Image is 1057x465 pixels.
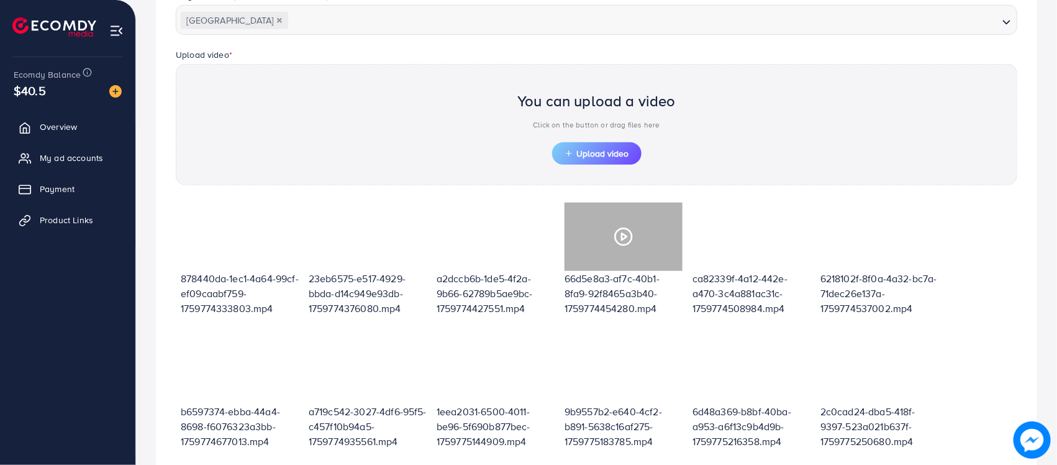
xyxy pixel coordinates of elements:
button: Deselect Pakistan [276,17,283,24]
a: Overview [9,114,126,139]
p: 878440da-1ec1-4a64-99cf-ef09caabf759-1759774333803.mp4 [181,271,299,316]
h2: You can upload a video [517,92,676,110]
a: Product Links [9,208,126,233]
img: image [1014,421,1051,459]
p: 6d48a369-b8bf-40ba-a953-a6f13c9b4d9b-1759775216358.mp4 [692,404,810,449]
span: My ad accounts [40,152,103,164]
p: 66d5e8a3-af7c-40b1-8fa9-92f8465a3b40-1759774454280.mp4 [565,271,683,316]
img: image [109,85,122,98]
p: 23eb6575-e517-4929-bbda-d14c949e93db-1759774376080.mp4 [309,271,427,316]
span: Payment [40,183,75,195]
span: Overview [40,121,77,133]
a: Payment [9,177,126,201]
p: a719c542-3027-4df6-95f5-c457f10b94a5-1759774935561.mp4 [309,404,427,449]
p: 1eea2031-6500-4011-be96-5f690b877bec-1759775144909.mp4 [437,404,555,449]
a: My ad accounts [9,145,126,170]
p: 2c0cad24-dba5-418f-9397-523a021b637f-1759775250680.mp4 [820,404,938,449]
p: ca82339f-4a12-442e-a470-3c4a881ac31c-1759774508984.mp4 [692,271,810,316]
label: Upload video [176,48,232,61]
p: a2dccb6b-1de5-4f2a-9b66-62789b5ae9bc-1759774427551.mp4 [437,271,555,316]
p: 9b9557b2-e640-4cf2-b891-5638c16af275-1759775183785.mp4 [565,404,683,449]
p: b6597374-ebba-44a4-8698-f6076323a3bb-1759774677013.mp4 [181,404,299,449]
span: [GEOGRAPHIC_DATA] [181,12,288,29]
img: menu [109,24,124,38]
input: Search for option [289,11,997,30]
button: Upload video [552,142,642,165]
p: 6218102f-8f0a-4a32-bc7a-71dec26e137a-1759774537002.mp4 [820,271,938,316]
span: Upload video [565,149,629,158]
div: Search for option [176,5,1017,35]
img: logo [12,17,96,37]
span: Product Links [40,214,93,226]
span: Ecomdy Balance [14,68,81,81]
span: $40.5 [14,81,46,99]
p: Click on the button or drag files here [517,117,676,132]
